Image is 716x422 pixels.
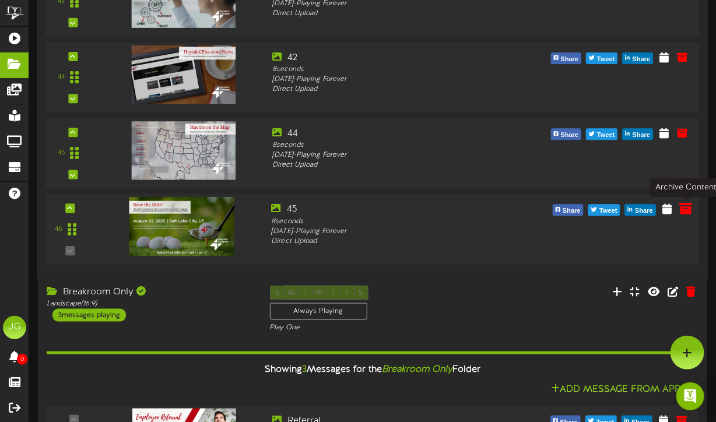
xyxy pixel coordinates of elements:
span: Share [560,205,583,218]
img: 5681907e-df15-475b-a7a8-0bde36658205.png [132,45,236,104]
div: 45 [58,149,65,159]
button: Tweet [586,52,617,64]
button: Tweet [588,205,620,216]
div: Showing Messages for the Folder [38,357,707,382]
div: 45 [271,203,529,216]
div: [DATE] - Playing Forever [272,75,527,85]
div: 8 seconds [271,216,529,226]
span: 3 [302,364,307,375]
i: Breakroom Only [382,364,452,375]
span: Share [559,53,581,66]
div: [DATE] - Playing Forever [272,150,527,160]
div: Open Intercom Messenger [676,382,704,410]
div: Direct Upload [272,9,527,19]
div: Direct Upload [272,161,527,171]
div: 8 seconds [272,65,527,75]
button: Share [625,205,656,216]
div: 46 [55,224,62,234]
div: 44 [58,72,65,82]
span: Share [559,129,581,142]
div: Breakroom Only [47,286,252,299]
button: Tweet [586,129,617,140]
div: Landscape ( 16:9 ) [47,299,252,309]
button: Share [551,52,582,64]
div: Play One [270,323,476,333]
button: Share [623,52,654,64]
div: Direct Upload [272,85,527,94]
span: Tweet [595,129,617,142]
img: c8a7af21-f4ae-43a8-834a-34b03e6771b0.png [132,121,236,180]
div: 44 [272,127,527,140]
div: [DATE] - Playing Forever [271,227,529,237]
img: 7d231439-6adb-489d-999a-6c6213f2df18.png [129,197,234,256]
button: Share [551,129,582,140]
span: Tweet [597,205,620,218]
div: 42 [272,51,527,65]
span: Share [630,129,653,142]
div: Direct Upload [271,237,529,247]
span: Share [630,53,653,66]
div: JG [3,316,26,339]
span: Share [633,205,655,218]
div: 8 seconds [272,140,527,150]
span: 0 [17,354,27,365]
button: Share [623,129,654,140]
div: Always Playing [270,303,367,320]
button: Add Message From Apps [547,382,690,397]
div: 3 messages playing [52,309,126,322]
span: Tweet [595,53,617,66]
button: Share [553,205,584,216]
